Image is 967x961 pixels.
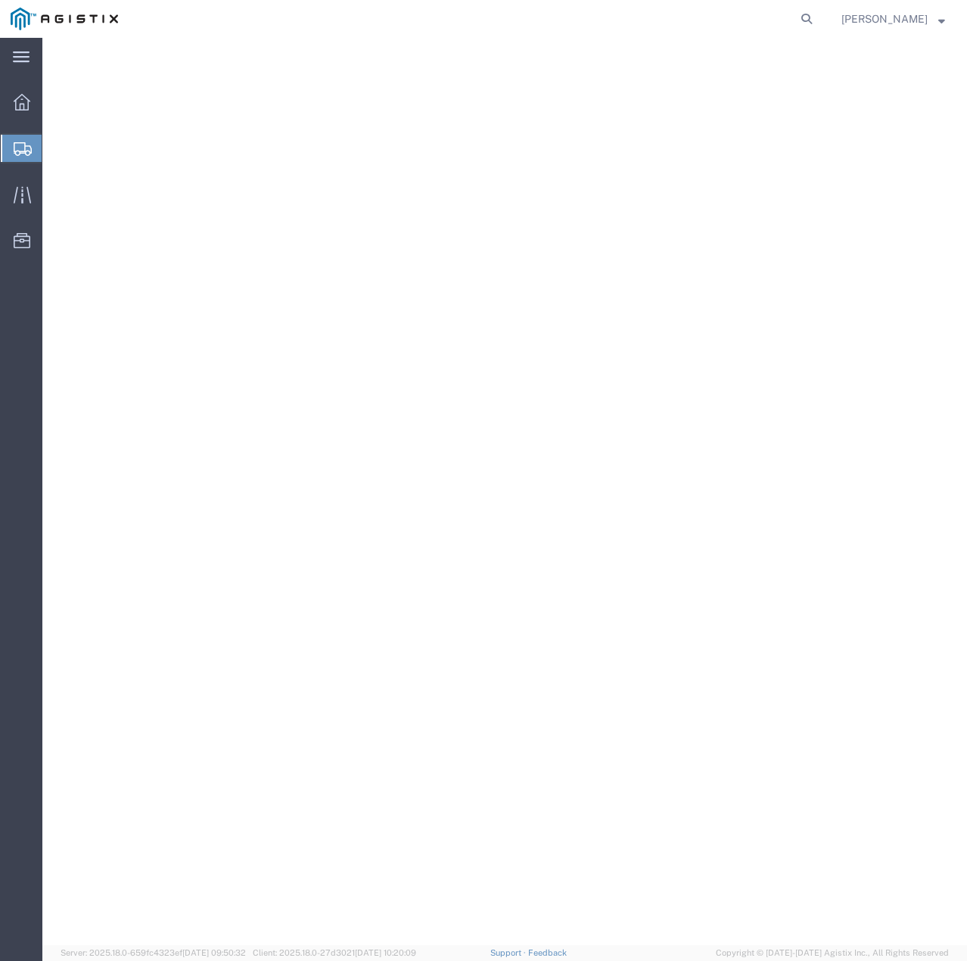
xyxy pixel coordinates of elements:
span: Copyright © [DATE]-[DATE] Agistix Inc., All Rights Reserved [716,947,949,959]
span: Eric Timmerman [841,11,928,27]
img: logo [11,8,118,30]
iframe: FS Legacy Container [42,38,967,945]
button: [PERSON_NAME] [841,10,946,28]
span: [DATE] 09:50:32 [182,948,246,957]
a: Support [490,948,528,957]
span: Server: 2025.18.0-659fc4323ef [61,948,246,957]
a: Feedback [528,948,567,957]
span: Client: 2025.18.0-27d3021 [253,948,416,957]
span: [DATE] 10:20:09 [355,948,416,957]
